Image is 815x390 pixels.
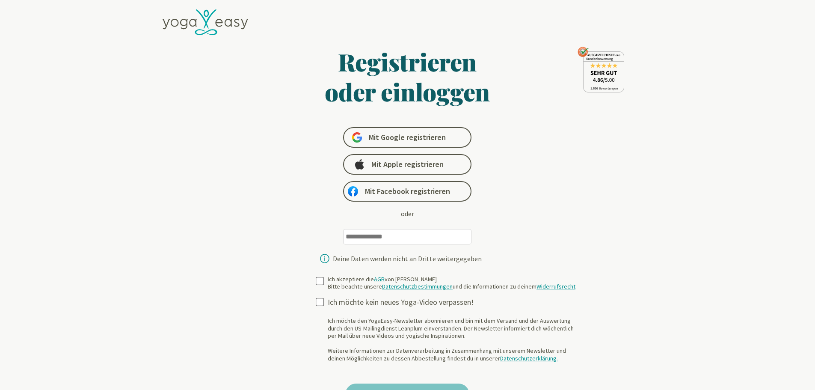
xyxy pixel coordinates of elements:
div: Ich möchte den YogaEasy-Newsletter abonnieren und bin mit dem Versand und der Auswertung durch de... [328,317,584,362]
div: Deine Daten werden nicht an Dritte weitergegeben [333,255,482,262]
div: oder [401,208,414,219]
span: Mit Apple registrieren [371,159,444,170]
a: Widerrufsrecht [536,283,575,290]
span: Mit Facebook registrieren [365,186,450,196]
div: Ich akzeptiere die von [PERSON_NAME] Bitte beachte unsere und die Informationen zu deinem . [328,276,577,291]
h1: Registrieren oder einloggen [242,47,573,107]
a: AGB [374,275,385,283]
a: Mit Google registrieren [343,127,471,148]
a: Mit Apple registrieren [343,154,471,175]
a: Datenschutzerklärung. [500,354,558,362]
div: Ich möchte kein neues Yoga-Video verpassen! [328,298,584,307]
a: Mit Facebook registrieren [343,181,471,202]
img: ausgezeichnet_seal.png [578,47,624,92]
a: Datenschutzbestimmungen [382,283,453,290]
span: Mit Google registrieren [369,132,446,143]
